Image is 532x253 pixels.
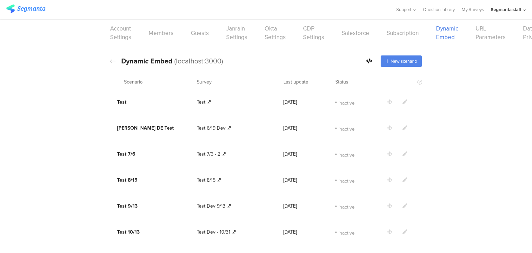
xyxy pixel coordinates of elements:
a: URL Parameters [476,24,506,42]
span: Status [335,78,348,86]
span: [DATE] [283,150,297,158]
a: Test [197,98,211,106]
span: New scenario [391,58,417,64]
span: Test Dev - 10/31 [197,228,230,236]
span: (localhost:3000) [174,56,223,66]
span: Inactive [338,177,355,183]
a: Test 6/19 Dev [197,124,231,132]
a: Test Dev - 10/31 [197,228,236,236]
span: [DATE] [283,176,297,184]
img: segmanta logo [6,5,45,13]
span: Inactive [338,99,355,105]
a: Account Settings [110,24,131,42]
span: Test Dev 9/13 [197,202,225,210]
span: Inactive [338,151,355,157]
span: Inactive [338,229,355,235]
span: Test 7/6 [117,150,135,158]
span: Inactive [338,125,355,131]
a: Guests [191,29,209,37]
a: Test 8/15 [197,176,221,184]
span: Test 7/6 - 2 [197,150,220,158]
span: Survey [197,78,212,86]
span: Scenario [124,78,143,86]
span: Inactive [338,203,355,209]
span: Test [197,98,205,106]
span: [DATE] [283,124,297,132]
a: Members [149,29,174,37]
div: Segmanta staff [491,6,521,13]
span: [DATE] [283,202,297,210]
span: Last update [283,78,308,86]
a: Subscription [387,29,419,37]
span: Test 8/15 [197,176,215,184]
a: CDP Settings [303,24,324,42]
a: Okta Settings [265,24,286,42]
a: Test 7/6 - 2 [197,150,225,158]
span: Support [396,6,411,13]
span: [DATE] [283,228,297,236]
a: Salesforce [342,29,369,37]
span: Dynamic Embed [121,56,172,66]
span: Test 6/19 Dev [197,124,225,132]
a: Test Dev 9/13 [197,202,231,210]
span: [DATE] [283,98,297,106]
span: Test 10/13 [117,228,140,236]
span: Test 9/13 [117,202,138,210]
span: Test [117,98,126,106]
span: Test 8/15 [117,176,138,184]
span: [PERSON_NAME] DE Test [117,124,174,132]
a: Janrain Settings [226,24,247,42]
